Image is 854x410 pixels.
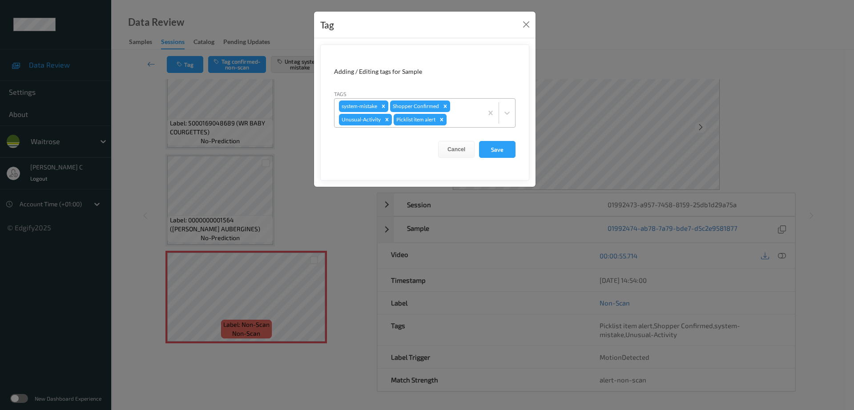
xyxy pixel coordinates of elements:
[334,67,516,76] div: Adding / Editing tags for Sample
[394,114,437,125] div: Picklist item alert
[479,141,516,158] button: Save
[379,100,388,112] div: Remove system-mistake
[438,141,475,158] button: Cancel
[320,18,334,32] div: Tag
[390,100,440,112] div: Shopper Confirmed
[339,100,379,112] div: system-mistake
[440,100,450,112] div: Remove Shopper Confirmed
[437,114,447,125] div: Remove Picklist item alert
[339,114,382,125] div: Unusual-Activity
[334,90,346,98] label: Tags
[520,18,532,31] button: Close
[382,114,392,125] div: Remove Unusual-Activity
